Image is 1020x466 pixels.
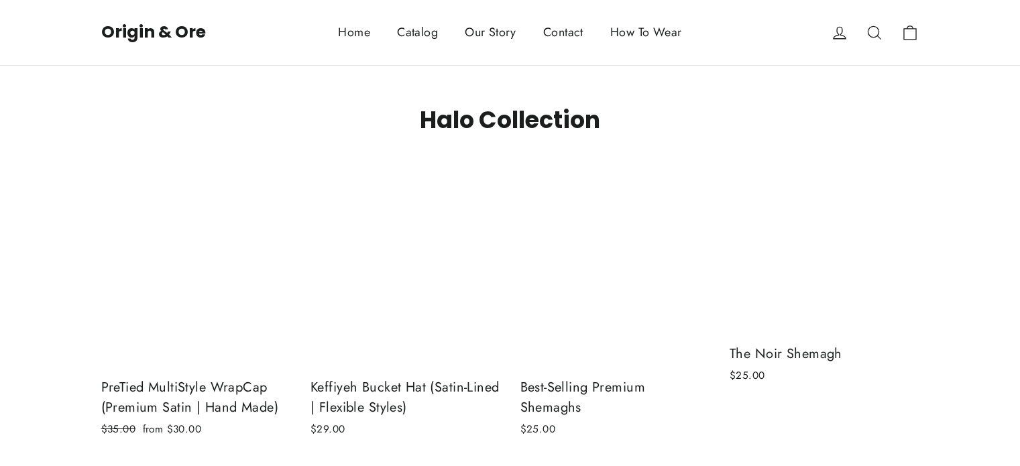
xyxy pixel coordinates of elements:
[101,377,291,418] div: PreTied MultiStyle WrapCap (Premium Satin | Hand Made)
[101,422,136,436] span: $35.00
[310,182,500,442] a: Keffiyeh Bucket Hat (Satin-Lined | Flexible Styles)$29.00
[101,182,291,442] a: PreTied MultiStyle WrapCap (Premium Satin | Hand Made) $35.00 from $30.00
[310,377,500,418] div: Keffiyeh Bucket Hat (Satin-Lined | Flexible Styles)
[384,16,451,49] a: Catalog
[310,422,345,436] span: $29.00
[730,368,765,383] span: $25.00
[451,16,530,49] a: Our Story
[101,106,919,134] h1: Halo Collection
[597,16,695,49] a: How To Wear
[530,16,597,49] a: Contact
[520,182,710,442] a: Best-Selling Premium Shemaghs$25.00
[730,344,919,364] div: The Noir Shemagh
[325,16,384,49] a: Home
[520,422,556,436] span: $25.00
[235,13,785,52] div: Primary
[730,182,919,388] a: The Noir Shemagh$25.00
[520,377,710,418] div: Best-Selling Premium Shemaghs
[143,422,202,436] span: from $30.00
[101,20,206,44] a: Origin & Ore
